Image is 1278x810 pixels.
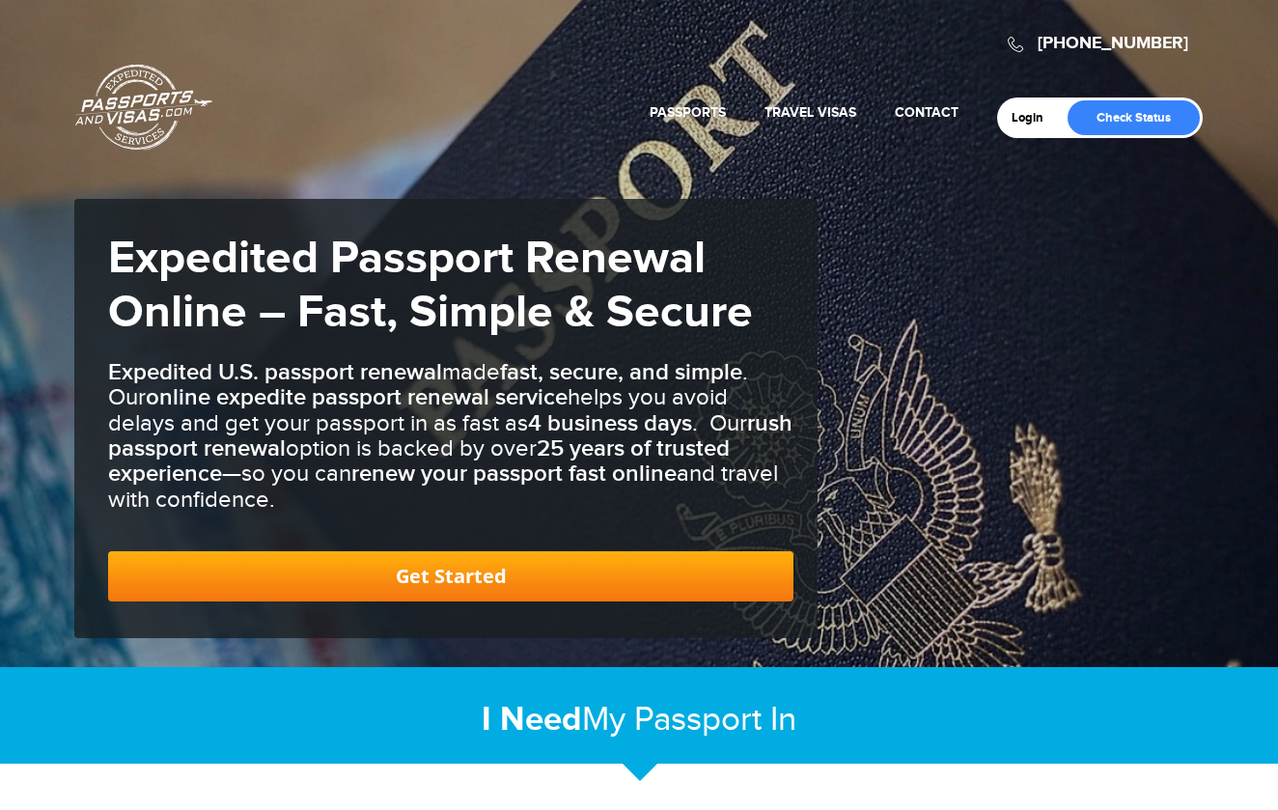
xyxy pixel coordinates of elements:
[108,360,793,513] h3: made . Our helps you avoid delays and get your passport in as fast as . Our option is backed by o...
[108,434,730,488] b: 25 years of trusted experience
[895,104,958,121] a: Contact
[500,358,742,386] b: fast, secure, and simple
[108,231,753,341] strong: Expedited Passport Renewal Online – Fast, Simple & Secure
[764,104,856,121] a: Travel Visas
[634,700,796,740] span: Passport In
[108,409,792,462] b: rush passport renewal
[1038,33,1188,54] a: [PHONE_NUMBER]
[351,460,677,488] b: renew your passport fast online
[1068,100,1200,135] a: Check Status
[146,383,568,411] b: online expedite passport renewal service
[108,358,442,386] b: Expedited U.S. passport renewal
[650,104,726,121] a: Passports
[108,551,793,601] a: Get Started
[528,409,692,437] b: 4 business days
[1012,110,1057,126] a: Login
[482,699,582,740] strong: I Need
[75,64,212,151] a: Passports & [DOMAIN_NAME]
[74,699,1204,740] h2: My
